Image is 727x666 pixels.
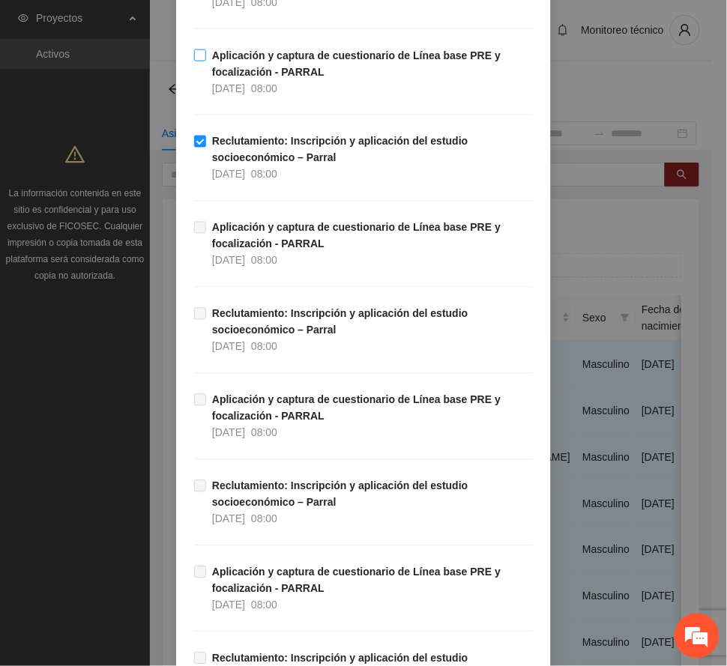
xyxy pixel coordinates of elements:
[212,136,468,164] strong: Reclutamiento: Inscripción y aplicación del estudio socioeconómico – Parral
[212,394,501,423] strong: Aplicación y captura de cuestionario de Línea base PRE y focalización - PARRAL
[251,82,277,94] span: 08:00
[251,513,277,525] span: 08:00
[212,513,245,525] span: [DATE]
[7,409,286,461] textarea: Escriba su mensaje y pulse “Intro”
[212,599,245,611] span: [DATE]
[87,200,207,351] span: Estamos en línea.
[212,341,245,353] span: [DATE]
[212,49,501,78] strong: Aplicación y captura de cuestionario de Línea base PRE y focalización - PARRAL
[212,82,245,94] span: [DATE]
[212,222,501,250] strong: Aplicación y captura de cuestionario de Línea base PRE y focalización - PARRAL
[251,599,277,611] span: 08:00
[251,255,277,267] span: 08:00
[78,76,252,96] div: Chatee con nosotros ahora
[251,427,277,439] span: 08:00
[212,480,468,509] strong: Reclutamiento: Inscripción y aplicación del estudio socioeconómico – Parral
[212,566,501,595] strong: Aplicación y captura de cuestionario de Línea base PRE y focalización - PARRAL
[246,7,282,43] div: Minimizar ventana de chat en vivo
[212,308,468,336] strong: Reclutamiento: Inscripción y aplicación del estudio socioeconómico – Parral
[212,427,245,439] span: [DATE]
[251,169,277,181] span: 08:00
[212,169,245,181] span: [DATE]
[251,341,277,353] span: 08:00
[212,255,245,267] span: [DATE]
